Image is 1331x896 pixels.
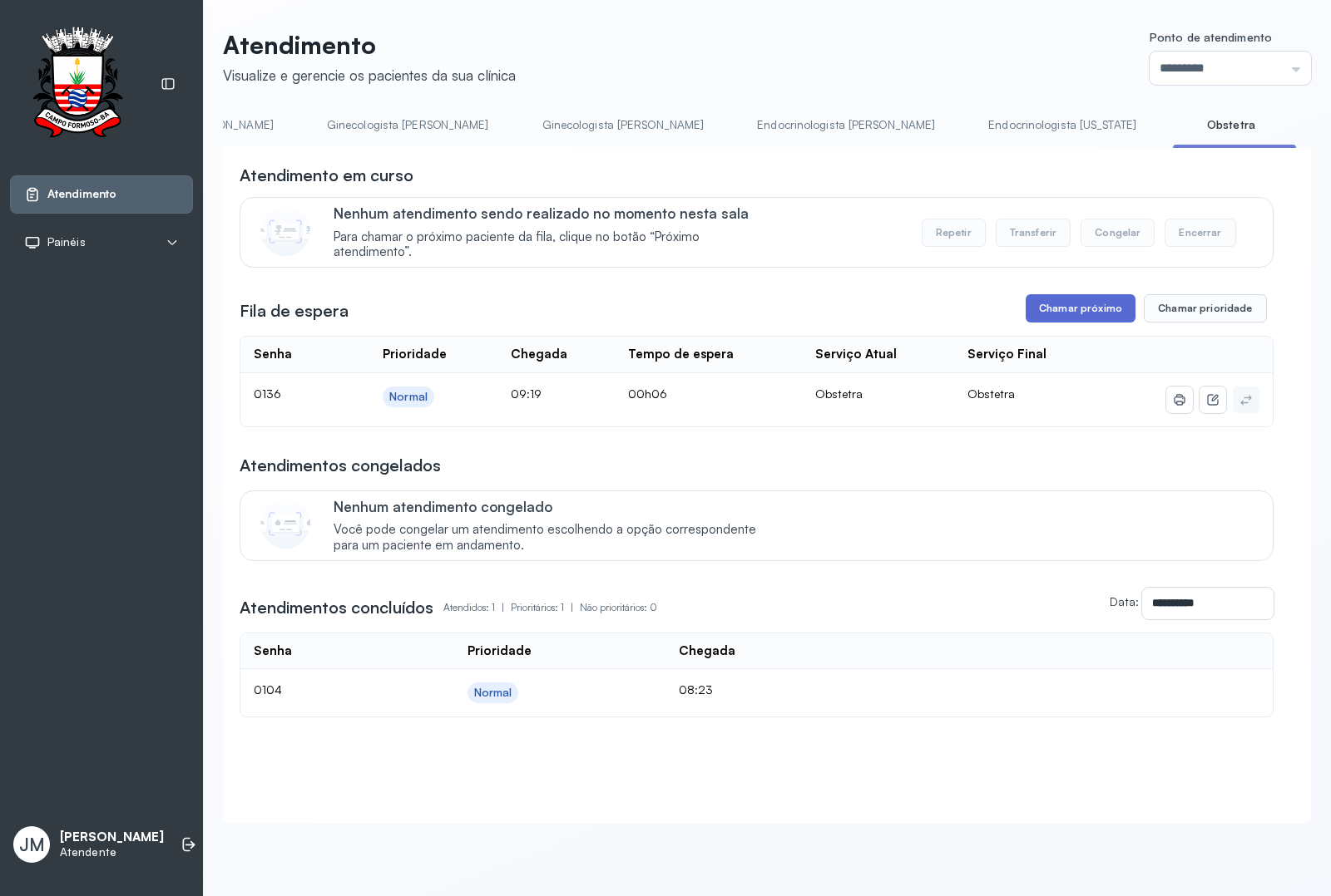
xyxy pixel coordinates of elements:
[60,845,164,859] p: Atendente
[511,596,580,619] p: Prioritários: 1
[334,522,774,554] span: Você pode congelar um atendimento escolhendo a opção correspondente para um paciente em andamento.
[571,601,573,613] span: |
[334,204,774,222] p: Nenhum atendimento sendo realizado no momento nesta sala
[17,27,137,142] img: Logotipo do estabelecimento
[24,186,179,203] a: Atendimento
[967,347,1046,362] div: Serviço Final
[1150,30,1272,44] span: Ponto de atendimento
[511,386,542,401] span: 09:19
[1026,294,1136,322] button: Chamar próximo
[334,498,774,515] p: Nenhum atendimento congelado
[679,682,713,697] span: 08:23
[1173,111,1289,139] a: Obstetra
[815,347,897,362] div: Serviço Atual
[310,111,506,139] a: Ginecologista [PERSON_NAME]
[240,596,433,619] h3: Atendimentos concluídos
[260,499,310,549] img: Imagem de CalloutCard
[443,596,511,619] p: Atendidos: 1
[502,601,504,613] span: |
[1081,219,1155,247] button: Congelar
[254,347,292,362] div: Senha
[260,206,310,256] img: Imagem de CalloutCard
[972,111,1153,139] a: Endocrinologista [US_STATE]
[474,686,512,700] div: Normal
[334,229,774,261] span: Para chamar o próximo paciente da fila, clique no botão “Próximo atendimento”.
[254,386,281,401] span: 0136
[628,347,734,362] div: Tempo de espera
[580,596,657,619] p: Não prioritários: 0
[254,643,292,659] div: Senha
[526,111,721,139] a: Ginecologista [PERSON_NAME]
[468,643,532,659] div: Prioridade
[1165,219,1235,247] button: Encerrar
[628,386,667,401] span: 00h06
[223,66,516,84] div: Visualize e gerencie os pacientes da sua clínica
[389,390,428,404] div: Normal
[679,643,735,659] div: Chegada
[223,30,516,60] p: Atendimento
[60,830,164,845] p: [PERSON_NAME]
[1110,594,1139,608] label: Data:
[511,347,567,362] div: Chegada
[240,299,349,322] h3: Fila de espera
[996,219,1071,247] button: Transferir
[922,219,986,247] button: Repetir
[254,682,282,697] span: 0104
[740,111,952,139] a: Endocrinologista [PERSON_NAME]
[240,454,441,477] h3: Atendimentos congelados
[383,347,447,362] div: Prioridade
[47,235,86,249] span: Painéis
[240,164,413,187] h3: Atendimento em curso
[1144,294,1267,322] button: Chamar prioridade
[815,386,941,401] div: Obstetra
[47,187,116,201] span: Atendimento
[967,386,1015,401] span: Obstetra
